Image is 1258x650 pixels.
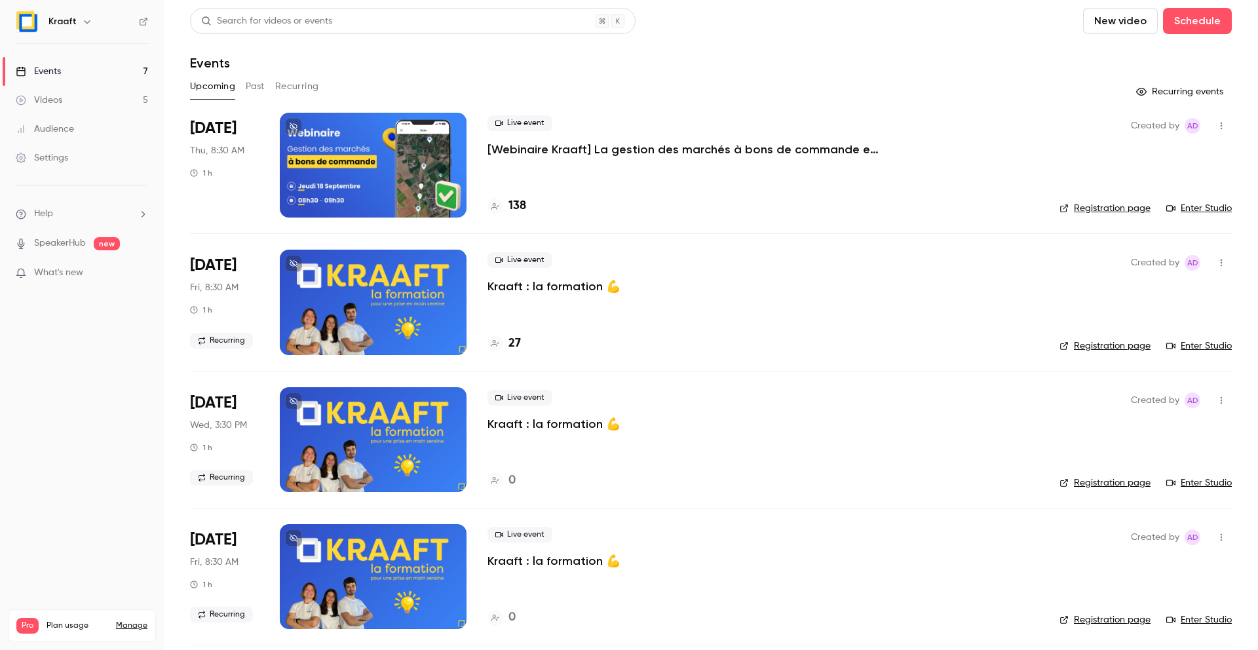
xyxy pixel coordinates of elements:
button: New video [1083,8,1158,34]
h4: 0 [508,609,516,626]
div: 1 h [190,579,212,590]
span: Created by [1131,529,1179,545]
span: Recurring [190,333,253,349]
h4: 27 [508,335,521,353]
span: Created by [1131,118,1179,134]
div: Events [16,65,61,78]
span: Live event [487,527,552,543]
h1: Events [190,55,230,71]
h4: 138 [508,197,526,215]
iframe: Noticeable Trigger [132,267,148,279]
span: Created by [1131,255,1179,271]
a: 0 [487,609,516,626]
span: Help [34,207,53,221]
h6: Kraaft [48,15,77,28]
span: Pro [16,618,39,634]
div: Audience [16,123,74,136]
a: Enter Studio [1166,339,1232,353]
span: [DATE] [190,255,237,276]
div: Videos [16,94,62,107]
a: 0 [487,472,516,489]
span: Ad [1187,529,1198,545]
span: Alice de Guyenro [1185,255,1200,271]
button: Recurring [275,76,319,97]
div: Sep 18 Thu, 8:30 AM (Europe/Paris) [190,113,259,218]
a: Enter Studio [1166,202,1232,215]
span: Alice de Guyenro [1185,118,1200,134]
div: Search for videos or events [201,14,332,28]
div: Settings [16,151,68,164]
a: [Webinaire Kraaft] La gestion des marchés à bons de commande et des petites interventions [487,142,881,157]
span: [DATE] [190,118,237,139]
a: Registration page [1059,202,1151,215]
span: Created by [1131,392,1179,408]
a: Kraaft : la formation 💪 [487,553,620,569]
span: Thu, 8:30 AM [190,144,244,157]
span: Recurring [190,470,253,486]
button: Past [246,76,265,97]
button: Upcoming [190,76,235,97]
a: Registration page [1059,339,1151,353]
span: Ad [1187,255,1198,271]
a: Kraaft : la formation 💪 [487,416,620,432]
span: Wed, 3:30 PM [190,419,247,432]
span: Fri, 8:30 AM [190,281,238,294]
span: Fri, 8:30 AM [190,556,238,569]
a: Manage [116,621,147,631]
div: 1 h [190,168,212,178]
a: Registration page [1059,613,1151,626]
li: help-dropdown-opener [16,207,148,221]
div: 1 h [190,442,212,453]
span: Live event [487,390,552,406]
img: Kraaft [16,11,37,32]
button: Recurring events [1130,81,1232,102]
span: What's new [34,266,83,280]
span: Ad [1187,118,1198,134]
h4: 0 [508,472,516,489]
a: Kraaft : la formation 💪 [487,278,620,294]
span: Ad [1187,392,1198,408]
a: 138 [487,197,526,215]
a: Registration page [1059,476,1151,489]
a: 27 [487,335,521,353]
div: Sep 19 Fri, 8:30 AM (Europe/Paris) [190,250,259,354]
button: Schedule [1163,8,1232,34]
span: Alice de Guyenro [1185,392,1200,408]
span: new [94,237,120,250]
span: Live event [487,252,552,268]
span: Plan usage [47,621,108,631]
span: [DATE] [190,529,237,550]
span: [DATE] [190,392,237,413]
div: 1 h [190,305,212,315]
span: Recurring [190,607,253,622]
a: SpeakerHub [34,237,86,250]
div: Oct 17 Fri, 8:30 AM (Europe/Paris) [190,524,259,629]
a: Enter Studio [1166,613,1232,626]
span: Live event [487,115,552,131]
a: Enter Studio [1166,476,1232,489]
div: Oct 1 Wed, 3:30 PM (Europe/Paris) [190,387,259,492]
span: Alice de Guyenro [1185,529,1200,545]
